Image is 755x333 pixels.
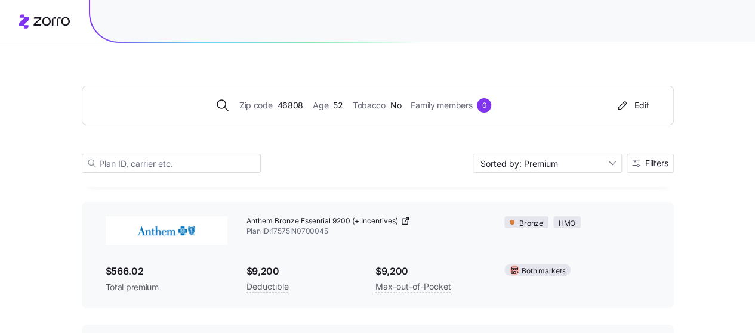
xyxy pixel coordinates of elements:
[277,99,303,112] span: 46808
[627,154,674,173] button: Filters
[82,154,261,173] input: Plan ID, carrier etc.
[313,99,328,112] span: Age
[375,279,451,294] span: Max-out-of-Pocket
[477,98,491,113] div: 0
[522,266,565,277] span: Both markets
[615,99,649,111] div: Edit
[473,154,622,173] input: Sort by
[106,264,227,279] span: $566.02
[411,99,472,112] span: Family members
[333,99,343,112] span: 52
[375,264,485,279] span: $9,200
[611,96,654,115] button: Edit
[353,99,386,112] span: Tobacco
[246,264,356,279] span: $9,200
[519,218,543,229] span: Bronze
[246,279,289,294] span: Deductible
[645,159,668,167] span: Filters
[559,218,575,229] span: HMO
[246,216,398,226] span: Anthem Bronze Essential 9200 (+ Incentives)
[246,226,486,236] span: Plan ID: 17575IN0700045
[106,216,227,245] img: Anthem
[106,281,227,293] span: Total premium
[390,99,401,112] span: No
[239,99,273,112] span: Zip code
